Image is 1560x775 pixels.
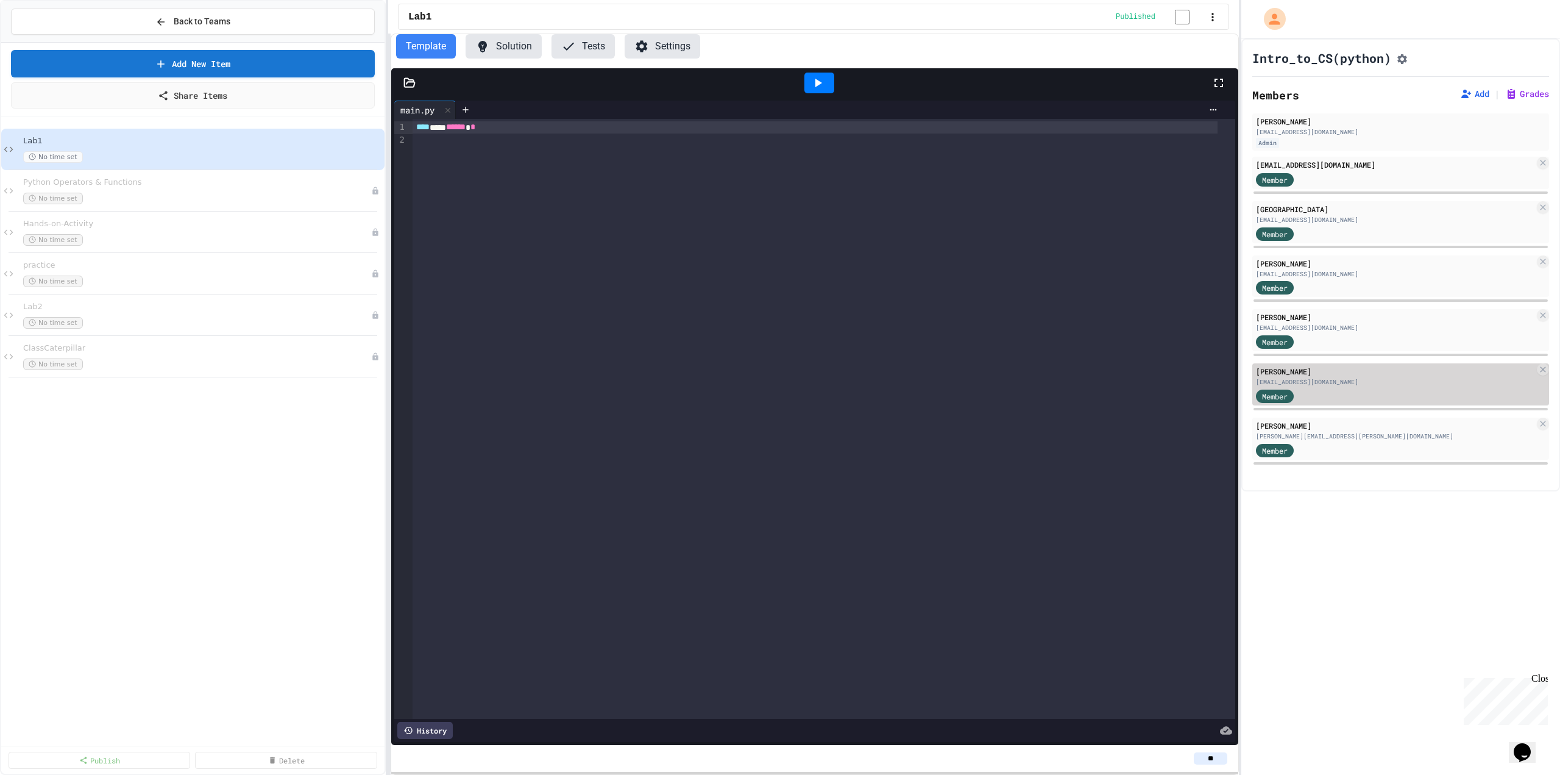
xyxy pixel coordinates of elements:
span: Member [1262,174,1288,185]
div: Unpublished [371,352,380,361]
div: Unpublished [371,270,380,278]
div: Content is published and visible to students [1116,9,1204,24]
button: Add [1460,88,1489,100]
div: [EMAIL_ADDRESS][DOMAIN_NAME] [1256,215,1534,224]
span: No time set [23,317,83,329]
button: Grades [1505,88,1549,100]
div: [PERSON_NAME] [1256,258,1534,269]
h1: Intro_to_CS(python) [1252,49,1391,66]
span: practice [23,260,371,271]
div: My Account [1251,5,1289,33]
div: [GEOGRAPHIC_DATA] [1256,204,1534,215]
div: main.py [394,104,441,116]
input: publish toggle [1160,10,1204,24]
span: ClassCaterpillar [23,343,371,354]
button: Tests [551,34,615,59]
iframe: chat widget [1459,673,1548,725]
span: Member [1262,391,1288,402]
div: main.py [394,101,456,119]
a: Share Items [11,82,375,109]
div: [EMAIL_ADDRESS][DOMAIN_NAME] [1256,127,1545,137]
span: Published [1116,12,1155,22]
div: 2 [394,134,406,146]
div: 1 [394,121,406,134]
span: No time set [23,276,83,287]
a: Add New Item [11,50,375,77]
div: [PERSON_NAME][EMAIL_ADDRESS][PERSON_NAME][DOMAIN_NAME] [1256,432,1534,441]
span: | [1494,87,1500,101]
span: No time set [23,193,83,204]
span: No time set [23,234,83,246]
div: [EMAIL_ADDRESS][DOMAIN_NAME] [1256,270,1534,279]
h2: Members [1252,87,1299,104]
div: Unpublished [371,228,380,237]
button: Template [396,34,456,59]
div: History [397,722,453,739]
div: [PERSON_NAME] [1256,420,1534,431]
div: [PERSON_NAME] [1256,366,1534,377]
span: Member [1262,337,1288,348]
button: Assignment Settings [1396,51,1408,65]
span: Python Operators & Functions [23,177,371,188]
div: Unpublished [371,311,380,320]
div: Chat with us now!Close [5,5,84,77]
span: Lab1 [408,10,431,24]
span: Lab2 [23,302,371,312]
span: Hands-on-Activity [23,219,371,229]
iframe: chat widget [1509,726,1548,763]
span: No time set [23,151,83,163]
span: Back to Teams [174,15,230,28]
span: Lab1 [23,136,382,146]
div: [EMAIL_ADDRESS][DOMAIN_NAME] [1256,377,1534,387]
a: Publish [9,752,190,769]
button: Back to Teams [11,9,375,35]
div: Unpublished [371,187,380,195]
span: Member [1262,445,1288,456]
span: No time set [23,359,83,370]
span: Member [1262,229,1288,240]
div: Admin [1256,138,1279,148]
button: Settings [625,34,700,59]
div: [PERSON_NAME] [1256,116,1545,127]
div: [EMAIL_ADDRESS][DOMAIN_NAME] [1256,323,1534,332]
div: [PERSON_NAME] [1256,312,1534,323]
span: Member [1262,282,1288,293]
div: [EMAIL_ADDRESS][DOMAIN_NAME] [1256,159,1534,170]
button: Solution [466,34,542,59]
a: Delete [195,752,377,769]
